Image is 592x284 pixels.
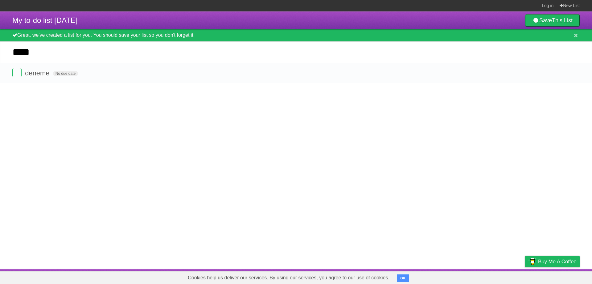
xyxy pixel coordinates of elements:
[541,271,580,282] a: Suggest a feature
[397,274,409,282] button: OK
[53,71,78,76] span: No due date
[496,271,510,282] a: Terms
[552,17,573,23] b: This List
[443,271,456,282] a: About
[525,256,580,267] a: Buy me a coffee
[25,69,51,77] span: deneme
[525,14,580,27] a: SaveThis List
[12,68,22,77] label: Done
[12,16,78,24] span: My to-do list [DATE]
[517,271,533,282] a: Privacy
[463,271,488,282] a: Developers
[528,256,536,267] img: Buy me a coffee
[538,256,577,267] span: Buy me a coffee
[182,272,396,284] span: Cookies help us deliver our services. By using our services, you agree to our use of cookies.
